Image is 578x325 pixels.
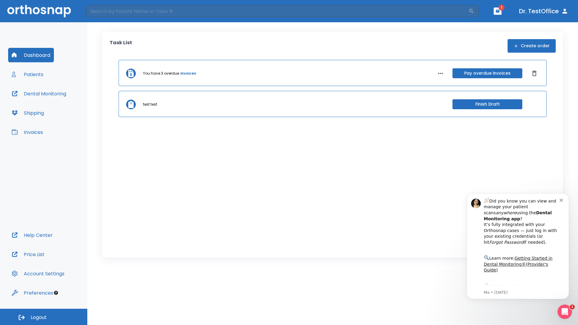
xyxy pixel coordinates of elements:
[517,6,571,17] button: Dr. TestOffice
[143,102,157,107] p: test test
[458,184,578,309] iframe: Intercom notifications message
[8,67,47,82] button: Patients
[102,13,107,18] button: Dismiss notification
[8,86,70,101] button: Dental Monitoring
[8,286,57,300] button: Preferences
[180,71,196,76] a: invoices
[530,69,539,78] button: Dismiss
[508,39,556,53] button: Create order
[7,5,71,17] img: Orthosnap
[8,48,54,62] button: Dashboard
[570,305,575,309] span: 1
[8,228,56,242] button: Help Center
[86,5,468,17] input: Search by Patient Name or Case #
[8,106,48,120] button: Shipping
[143,71,179,76] p: You have 3 overdue
[31,314,47,321] span: Logout
[26,100,80,110] a: App Store
[110,39,132,53] p: Task List
[53,290,59,296] div: Tooltip anchor
[8,125,47,139] button: Invoices
[8,266,68,281] button: Account Settings
[499,5,505,11] span: 1
[8,247,48,262] button: Price List
[452,99,522,109] button: Finish Draft
[26,106,102,111] p: Message from Ma, sent 2w ago
[452,68,522,78] button: Pay overdue invoices
[558,305,572,319] iframe: Intercom live chat
[26,98,102,129] div: Download the app: | ​ Let us know if you need help getting started!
